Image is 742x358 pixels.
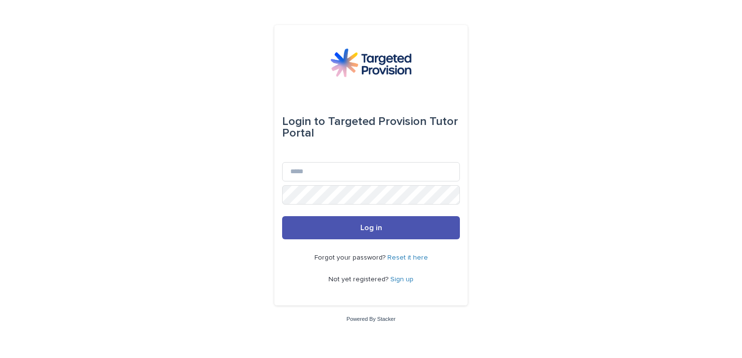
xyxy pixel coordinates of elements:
[330,48,412,77] img: M5nRWzHhSzIhMunXDL62
[282,108,460,147] div: Targeted Provision Tutor Portal
[346,316,395,322] a: Powered By Stacker
[282,216,460,239] button: Log in
[282,116,325,127] span: Login to
[390,276,414,283] a: Sign up
[387,254,428,261] a: Reset it here
[360,224,382,232] span: Log in
[314,254,387,261] span: Forgot your password?
[328,276,390,283] span: Not yet registered?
